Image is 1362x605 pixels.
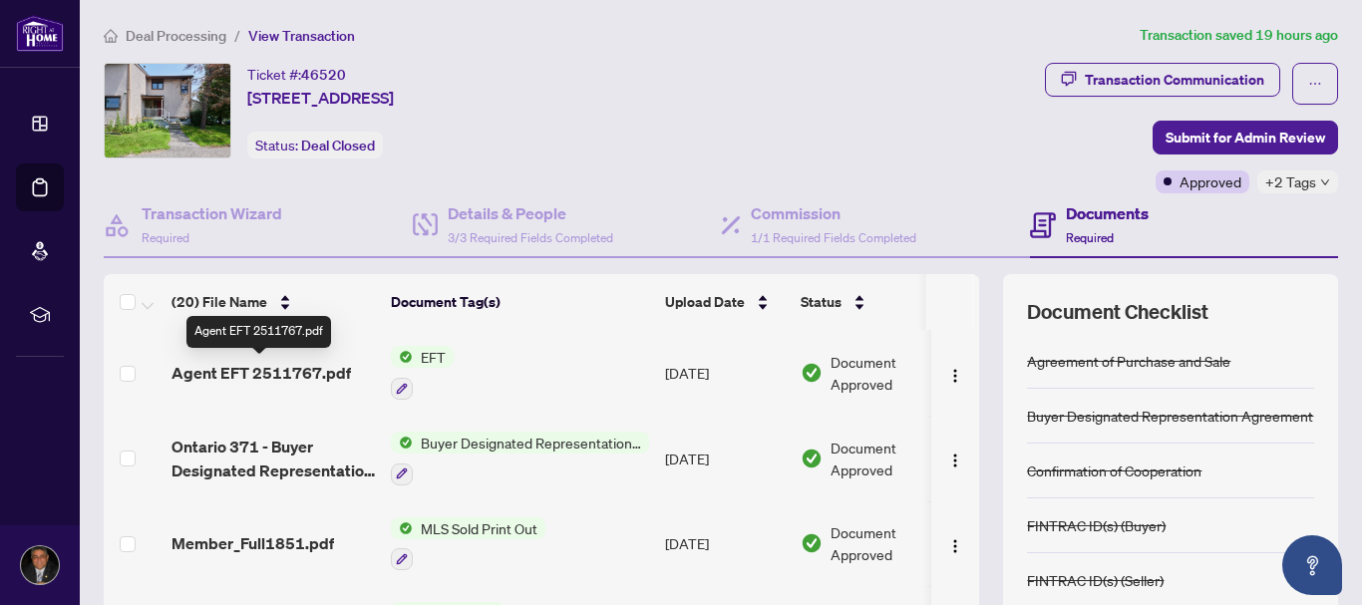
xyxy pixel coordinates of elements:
li: / [234,24,240,47]
span: down [1320,177,1330,187]
button: Status IconMLS Sold Print Out [391,517,545,571]
th: Upload Date [657,274,793,330]
div: Status: [247,132,383,158]
h4: Transaction Wizard [142,201,282,225]
span: Ontario 371 - Buyer Designated Representation Agreement - Authority for Purchase or Lease 3.pdf [171,435,375,482]
th: Status [793,274,962,330]
td: [DATE] [657,416,793,501]
span: Upload Date [665,291,745,313]
button: Logo [939,357,971,389]
div: FINTRAC ID(s) (Buyer) [1027,514,1166,536]
span: Document Approved [831,521,954,565]
div: Ticket #: [247,63,346,86]
div: Confirmation of Cooperation [1027,459,1201,481]
button: Open asap [1282,535,1342,595]
img: IMG-X12289830_1.jpg [105,64,230,157]
span: MLS Sold Print Out [413,517,545,539]
img: Document Status [801,532,823,554]
span: +2 Tags [1265,170,1316,193]
span: Deal Closed [301,137,375,154]
span: Required [142,230,189,245]
button: Logo [939,527,971,559]
span: 46520 [301,66,346,84]
img: Document Status [801,448,823,469]
img: logo [16,15,64,52]
button: Submit for Admin Review [1153,121,1338,154]
img: Status Icon [391,346,413,368]
td: [DATE] [657,330,793,416]
span: View Transaction [248,27,355,45]
span: Document Approved [831,437,954,480]
button: Logo [939,443,971,474]
img: Logo [947,368,963,384]
td: [DATE] [657,501,793,587]
span: Member_Full1851.pdf [171,531,334,555]
div: Agreement of Purchase and Sale [1027,350,1230,372]
span: (20) File Name [171,291,267,313]
span: Document Checklist [1027,298,1208,326]
img: Logo [947,538,963,554]
span: 3/3 Required Fields Completed [448,230,613,245]
span: Required [1066,230,1114,245]
h4: Commission [751,201,916,225]
span: home [104,29,118,43]
img: Status Icon [391,517,413,539]
span: Document Approved [831,351,954,395]
span: Approved [1180,170,1241,192]
h4: Documents [1066,201,1149,225]
span: Status [801,291,842,313]
span: ellipsis [1308,77,1322,91]
img: Document Status [801,362,823,384]
span: Submit for Admin Review [1166,122,1325,153]
div: Agent EFT 2511767.pdf [186,316,331,348]
span: EFT [413,346,454,368]
button: Status IconEFT [391,346,454,400]
img: Profile Icon [21,546,59,584]
span: 1/1 Required Fields Completed [751,230,916,245]
button: Transaction Communication [1045,63,1280,97]
img: Logo [947,453,963,468]
span: Deal Processing [126,27,226,45]
div: FINTRAC ID(s) (Seller) [1027,569,1164,591]
th: (20) File Name [164,274,383,330]
span: [STREET_ADDRESS] [247,86,394,110]
button: Status IconBuyer Designated Representation Agreement [391,432,649,485]
h4: Details & People [448,201,613,225]
article: Transaction saved 19 hours ago [1140,24,1338,47]
span: Buyer Designated Representation Agreement [413,432,649,454]
div: Buyer Designated Representation Agreement [1027,405,1313,427]
div: Transaction Communication [1085,64,1264,96]
th: Document Tag(s) [383,274,657,330]
span: Agent EFT 2511767.pdf [171,361,351,385]
img: Status Icon [391,432,413,454]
